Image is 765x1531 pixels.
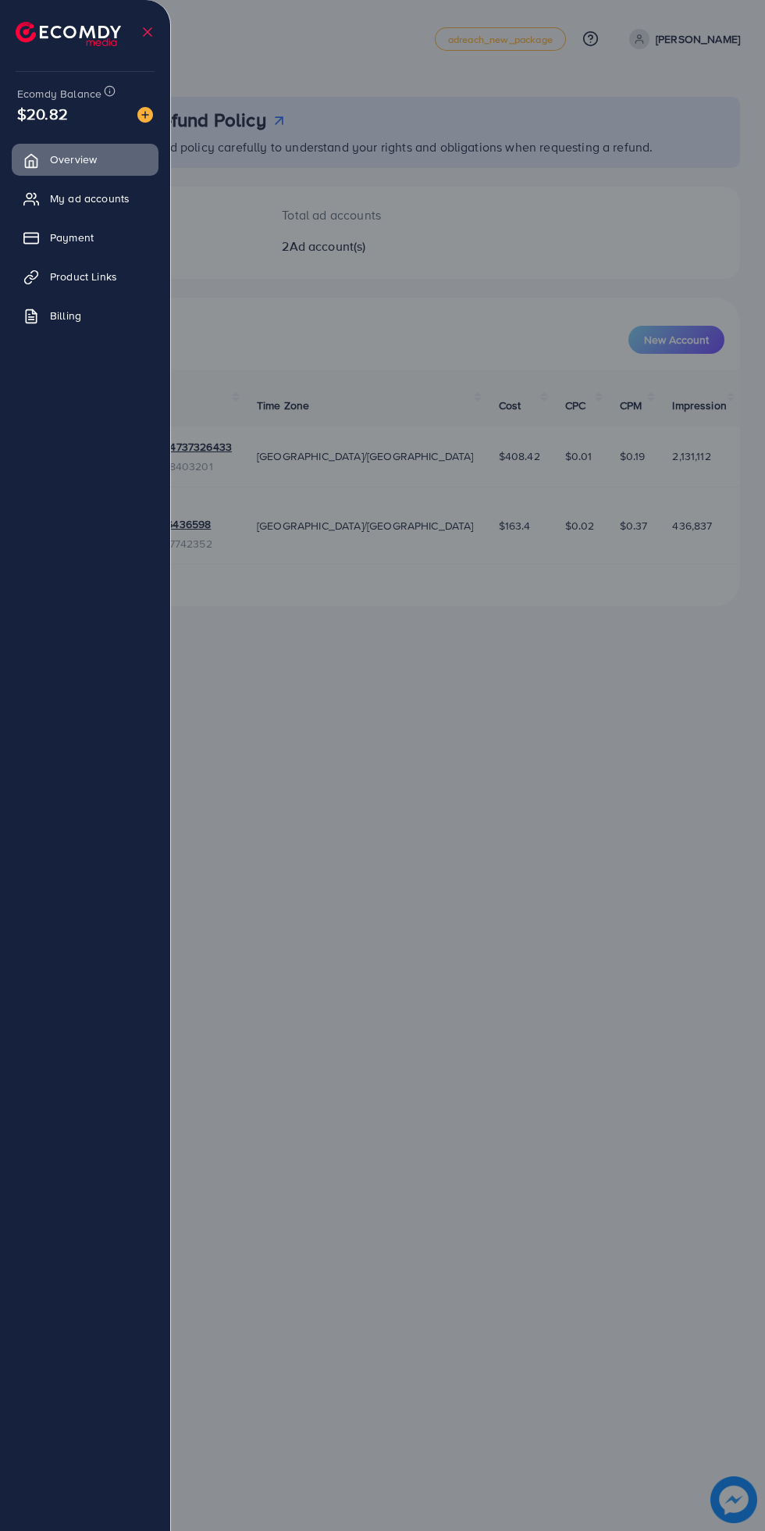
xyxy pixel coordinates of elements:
[16,22,121,46] img: logo
[50,230,94,245] span: Payment
[12,144,158,175] a: Overview
[137,107,153,123] img: image
[50,269,117,284] span: Product Links
[17,86,101,102] span: Ecomdy Balance
[12,261,158,292] a: Product Links
[50,152,97,167] span: Overview
[50,308,81,323] span: Billing
[17,102,68,125] span: $20.82
[12,222,158,253] a: Payment
[50,191,130,206] span: My ad accounts
[12,300,158,331] a: Billing
[12,183,158,214] a: My ad accounts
